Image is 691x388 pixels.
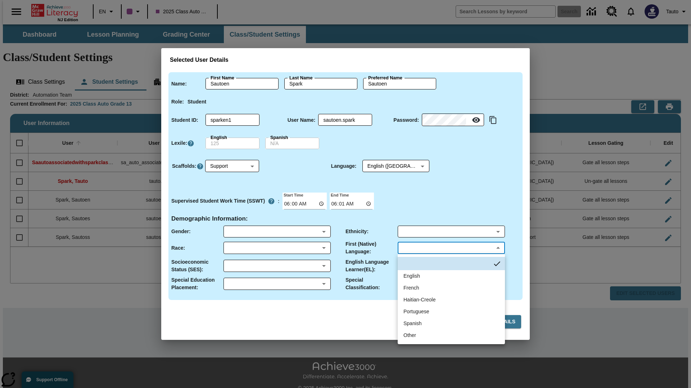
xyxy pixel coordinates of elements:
[403,320,422,327] div: Spanish
[403,332,416,339] div: Other
[398,270,505,282] li: English
[403,272,420,280] div: English
[398,257,505,270] li: No Item Selected
[403,308,429,315] div: Portuguese
[398,318,505,329] li: Spanish
[398,282,505,294] li: French
[398,294,505,306] li: Haitian-Creole
[398,329,505,341] li: Other
[403,284,419,292] div: French
[398,306,505,318] li: Portuguese
[403,296,435,304] div: Haitian-Creole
